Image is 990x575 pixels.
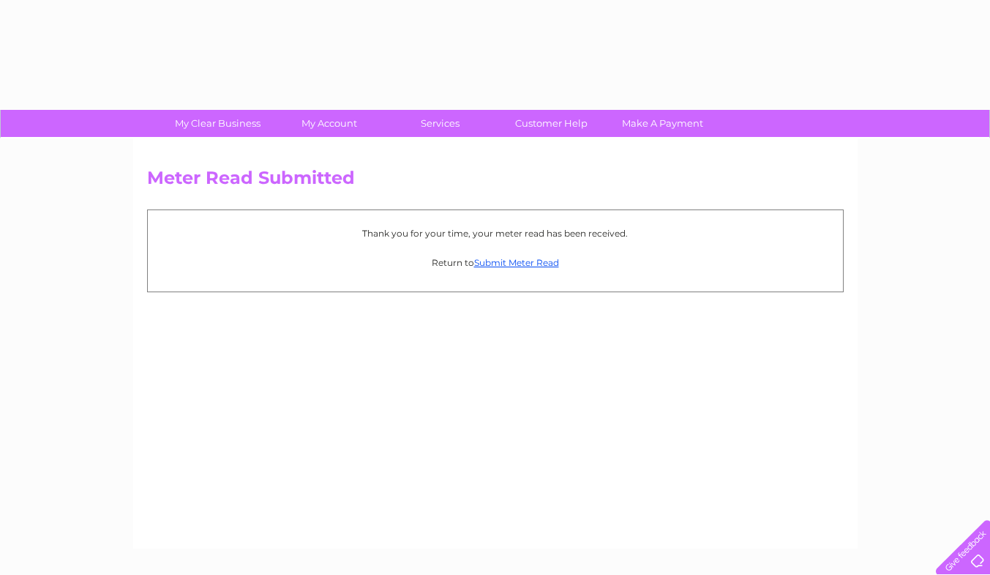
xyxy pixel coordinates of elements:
p: Return to [155,256,836,270]
a: Services [380,110,500,137]
a: Make A Payment [602,110,723,137]
a: My Clear Business [157,110,278,137]
h2: Meter Read Submitted [147,168,844,196]
a: My Account [269,110,389,137]
a: Submit Meter Read [474,257,559,268]
p: Thank you for your time, your meter read has been received. [155,226,836,240]
a: Customer Help [491,110,612,137]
